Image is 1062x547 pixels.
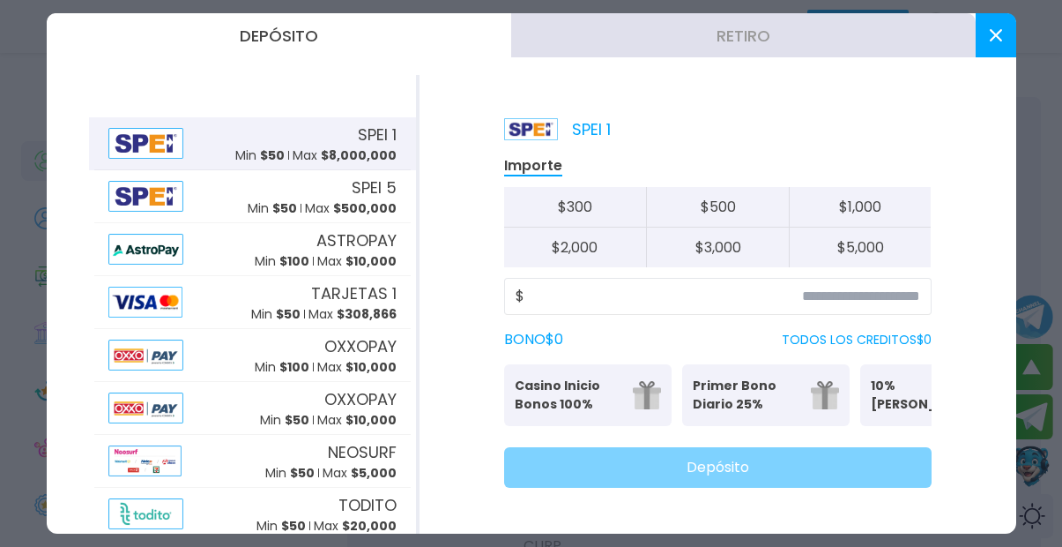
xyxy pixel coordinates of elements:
button: $500 [646,187,789,228]
p: Min [235,146,285,165]
p: Max [314,517,397,536]
span: $ 50 [260,146,285,164]
p: Primer Bono Diario 25% [693,377,800,414]
span: $ 10,000 [345,411,397,429]
p: Min [251,305,301,324]
p: Min [256,517,306,536]
span: $ 50 [276,305,301,323]
button: $3,000 [646,228,789,267]
span: $ 50 [281,517,306,535]
span: $ 100 [279,358,309,376]
span: $ 20,000 [342,517,397,535]
button: AlipayTODITOMin $50Max $20,000 [89,488,416,541]
button: $300 [504,187,647,228]
label: BONO $ 0 [504,329,563,350]
button: $2,000 [504,228,647,267]
p: Min [255,358,309,377]
span: SPEI 5 [352,176,397,199]
p: Max [317,358,397,377]
button: AlipayNEOSURFMin $50Max $5,000 [89,435,416,488]
span: $ 8,000,000 [321,146,397,164]
img: gift [633,381,661,409]
span: $ 50 [290,464,315,482]
p: Min [265,464,315,483]
p: Min [260,411,309,430]
button: AlipaySPEI 1Min $50Max $8,000,000 [89,117,416,170]
img: Alipay [108,446,182,476]
span: $ 10,000 [345,252,397,270]
span: $ 500,000 [333,199,397,217]
p: Min [248,199,297,218]
p: 10% [PERSON_NAME] [871,377,978,414]
span: $ 10,000 [345,358,397,376]
img: Alipay [108,128,184,159]
button: AlipayASTROPAYMin $100Max $10,000 [89,223,416,276]
button: 10% [PERSON_NAME] [860,364,1028,426]
span: NEOSURF [328,440,397,464]
img: Alipay [108,287,182,318]
span: $ 5,000 [351,464,397,482]
button: $1,000 [789,187,932,228]
p: Max [317,252,397,271]
img: Alipay [108,393,184,423]
button: Primer Bono Diario 25% [682,364,850,426]
p: Min [255,252,309,271]
img: gift [811,381,839,409]
p: SPEI 1 [504,117,611,141]
span: $ 50 [285,411,309,429]
span: TODITO [338,493,397,517]
button: AlipaySPEI 5Min $50Max $500,000 [89,170,416,223]
img: Alipay [108,234,184,265]
button: $5,000 [789,228,932,267]
span: OXXOPAY [324,387,397,411]
span: $ 100 [279,252,309,270]
img: Alipay [108,340,184,371]
span: OXXOPAY [324,334,397,358]
p: Max [305,199,397,218]
button: Depósito [504,447,932,488]
button: AlipayOXXOPAYMin $50Max $10,000 [89,382,416,435]
p: Importe [504,156,562,176]
p: TODOS LOS CREDITOS $ 0 [782,331,932,349]
span: $ 50 [272,199,297,217]
img: Platform Logo [504,118,558,140]
span: ASTROPAY [316,229,397,252]
span: $ [516,286,524,307]
img: Alipay [108,498,184,529]
span: TARJETAS 1 [311,281,397,305]
button: Casino Inicio Bonos 100% [504,364,672,426]
p: Max [293,146,397,165]
button: AlipayOXXOPAYMin $100Max $10,000 [89,329,416,382]
p: Max [308,305,397,324]
p: Max [323,464,397,483]
span: $ 308,866 [337,305,397,323]
button: Depósito [47,13,511,57]
img: Alipay [108,181,184,212]
span: SPEI 1 [358,123,397,146]
button: AlipayTARJETAS 1Min $50Max $308,866 [89,276,416,329]
button: Retiro [511,13,976,57]
p: Max [317,411,397,430]
p: Casino Inicio Bonos 100% [515,377,622,414]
